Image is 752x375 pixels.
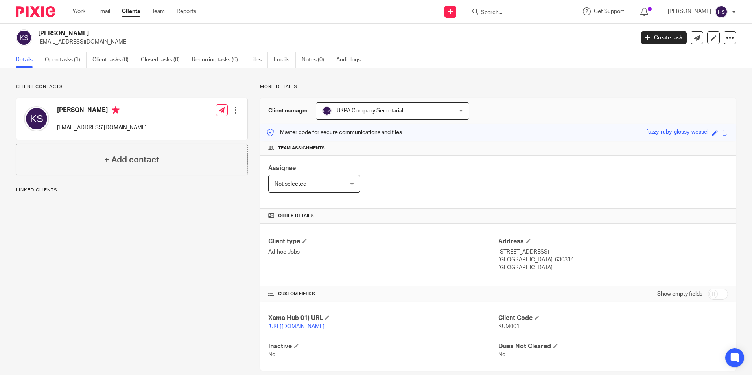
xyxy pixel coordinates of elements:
h4: Dues Not Cleared [498,342,728,351]
img: svg%3E [16,29,32,46]
a: [URL][DOMAIN_NAME] [268,324,324,329]
p: [STREET_ADDRESS] [498,248,728,256]
h4: Client Code [498,314,728,322]
h2: [PERSON_NAME] [38,29,511,38]
a: Emails [274,52,296,68]
h4: + Add contact [104,154,159,166]
a: Work [73,7,85,15]
h4: Address [498,237,728,246]
p: Master code for secure communications and files [266,129,402,136]
a: Open tasks (1) [45,52,87,68]
a: Create task [641,31,687,44]
a: Notes (0) [302,52,330,68]
p: [GEOGRAPHIC_DATA] [498,264,728,272]
a: Clients [122,7,140,15]
h4: Xama Hub 01) URL [268,314,498,322]
p: [PERSON_NAME] [668,7,711,15]
a: Client tasks (0) [92,52,135,68]
a: Files [250,52,268,68]
span: Assignee [268,165,296,171]
h4: Inactive [268,342,498,351]
p: Ad-hoc Jobs [268,248,498,256]
img: Pixie [16,6,55,17]
h4: CUSTOM FIELDS [268,291,498,297]
a: Audit logs [336,52,367,68]
a: Recurring tasks (0) [192,52,244,68]
label: Show empty fields [657,290,702,298]
input: Search [480,9,551,17]
img: svg%3E [715,6,728,18]
div: fuzzy-ruby-glossy-weasel [646,128,708,137]
p: [EMAIL_ADDRESS][DOMAIN_NAME] [57,124,147,132]
p: [GEOGRAPHIC_DATA], 630314 [498,256,728,264]
span: Not selected [275,181,306,187]
span: Get Support [594,9,624,14]
span: Team assignments [278,145,325,151]
h3: Client manager [268,107,308,115]
p: Client contacts [16,84,248,90]
p: [EMAIL_ADDRESS][DOMAIN_NAME] [38,38,629,46]
a: Email [97,7,110,15]
span: No [268,352,275,357]
span: KUM001 [498,324,520,329]
img: svg%3E [24,106,49,131]
h4: [PERSON_NAME] [57,106,147,116]
a: Closed tasks (0) [141,52,186,68]
a: Reports [177,7,196,15]
img: svg%3E [322,106,332,116]
h4: Client type [268,237,498,246]
a: Details [16,52,39,68]
p: More details [260,84,736,90]
a: Team [152,7,165,15]
span: Other details [278,213,314,219]
i: Primary [112,106,120,114]
span: UKPA Company Secretarial [337,108,403,114]
p: Linked clients [16,187,248,193]
span: No [498,352,505,357]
